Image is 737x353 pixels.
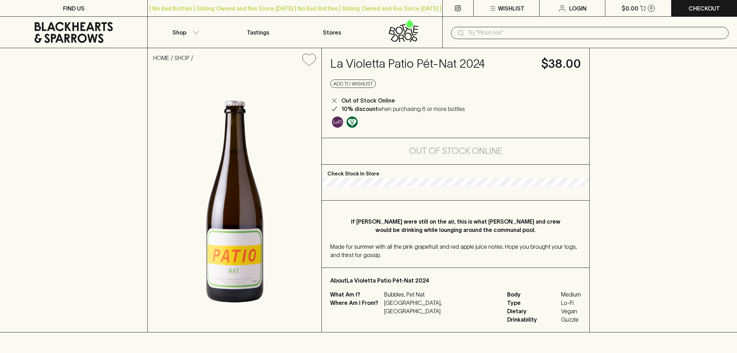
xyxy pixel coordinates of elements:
img: Vegan [347,117,358,128]
p: Shop [172,28,186,37]
p: About La Violetta Patio Pét-Nat 2024 [330,276,581,285]
p: Login [569,4,587,13]
p: $0.00 [622,4,638,13]
img: Lo-Fi [332,117,343,128]
h4: $38.00 [541,57,581,71]
h4: La Violetta Patio Pét-Nat 2024 [330,57,533,71]
p: Bubbles, Pet Nat [384,290,499,299]
a: Tastings [222,17,295,48]
a: Stores [295,17,368,48]
button: Add to wishlist [300,51,319,69]
span: Drinkability [507,315,559,324]
span: Vegan [561,307,581,315]
p: Wishlist [498,4,525,13]
p: when purchasing 6 or more bottles [341,105,465,113]
span: Made for summer with all the pink grapefruit and red apple juice notes. Hope you brought your tog... [330,243,577,258]
span: Lo-Fi [561,299,581,307]
span: Type [507,299,559,307]
p: If [PERSON_NAME] were still on the air, this is what [PERSON_NAME] and crew would be drinking whi... [344,217,567,234]
button: Shop [148,17,221,48]
p: Checkout [689,4,720,13]
span: Body [507,290,559,299]
button: Add to wishlist [330,80,376,88]
p: [GEOGRAPHIC_DATA], [GEOGRAPHIC_DATA] [384,299,499,315]
p: What Am I? [330,290,382,299]
p: Out of Stock Online [341,96,395,105]
span: Dietary [507,307,559,315]
p: Stores [323,28,341,37]
p: 0 [650,6,653,10]
span: Medium [561,290,581,299]
a: Some may call it natural, others minimum intervention, either way, it’s hands off & maybe even a ... [330,115,345,129]
span: Guzzle [561,315,581,324]
p: Check Stock In Store [322,165,589,178]
p: Where Am I From? [330,299,382,315]
a: HOME [153,55,169,61]
b: 10% discount [341,106,378,112]
p: FIND US [63,4,85,13]
h5: Out of Stock Online [409,145,502,157]
p: Tastings [247,28,269,37]
img: 38286.png [148,72,321,332]
a: Made without the use of any animal products. [345,115,359,129]
input: Try "Pinot noir" [468,27,723,38]
a: SHOP [174,55,189,61]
